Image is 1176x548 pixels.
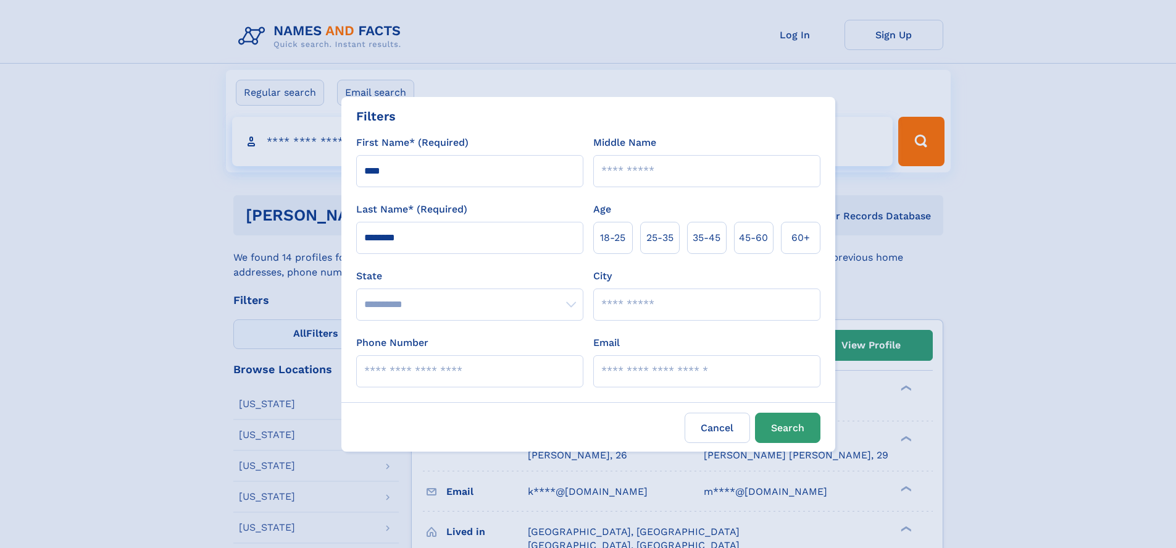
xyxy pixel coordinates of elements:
label: Email [593,335,620,350]
label: Middle Name [593,135,656,150]
button: Search [755,413,820,443]
label: Last Name* (Required) [356,202,467,217]
div: Filters [356,107,396,125]
span: 35‑45 [693,230,720,245]
span: 25‑35 [646,230,673,245]
label: State [356,269,583,284]
span: 18‑25 [600,230,625,245]
label: Age [593,202,611,217]
label: City [593,269,612,284]
label: First Name* (Required) [356,135,469,150]
label: Phone Number [356,335,428,350]
span: 45‑60 [739,230,768,245]
span: 60+ [791,230,810,245]
label: Cancel [685,413,750,443]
